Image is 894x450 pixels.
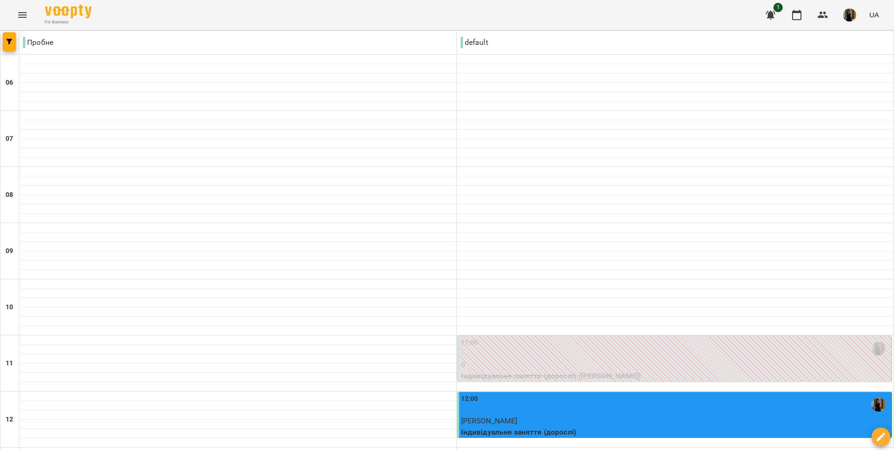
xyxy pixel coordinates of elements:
span: UA [869,10,879,20]
h6: 07 [6,134,13,144]
p: 0 [461,359,890,370]
p: default [461,37,488,48]
img: Островська Діана Володимирівна [872,341,886,356]
label: 11:00 [461,338,478,348]
span: [PERSON_NAME] [461,416,518,425]
h6: 12 [6,414,13,425]
button: UA [865,6,883,23]
p: Індивідуальне заняття (дорослі) ([PERSON_NAME]) [461,370,890,382]
h6: 09 [6,246,13,256]
h6: 08 [6,190,13,200]
h6: 11 [6,358,13,369]
label: 12:00 [461,394,478,404]
h6: 10 [6,302,13,312]
span: 1 [773,3,783,12]
p: Пробне [23,37,53,48]
img: Островська Діана Володимирівна [872,398,886,412]
h6: 06 [6,78,13,88]
img: Voopty Logo [45,5,92,18]
img: 283d04c281e4d03bc9b10f0e1c453e6b.jpg [843,8,856,22]
button: Menu [11,4,34,26]
span: For Business [45,19,92,25]
p: Індивідуальне заняття (дорослі) [461,427,890,438]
